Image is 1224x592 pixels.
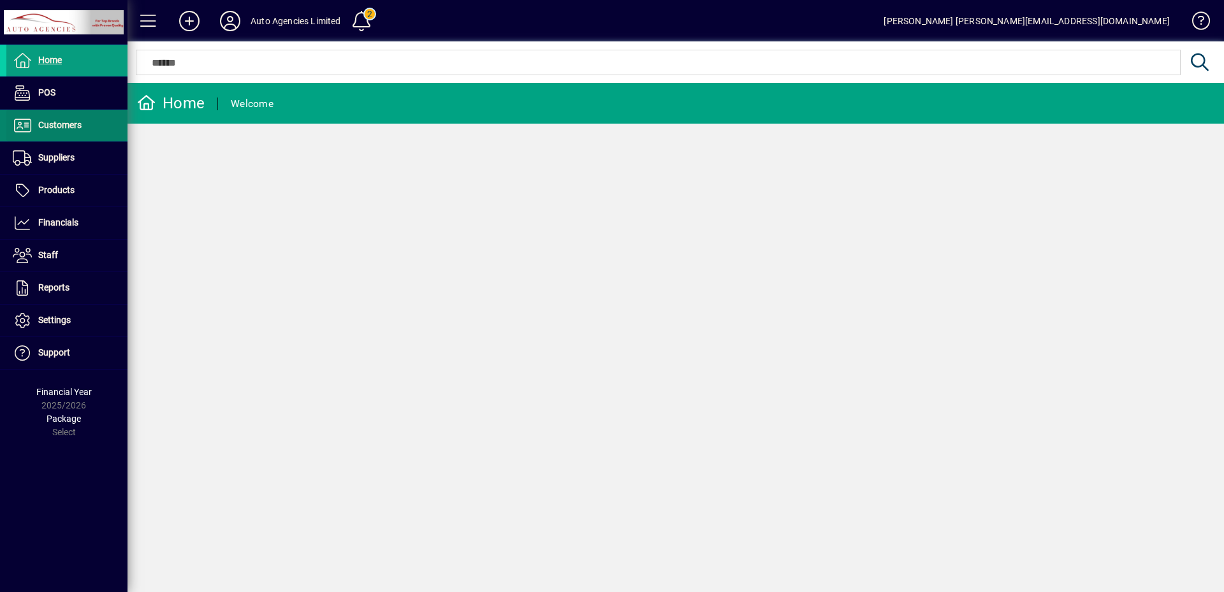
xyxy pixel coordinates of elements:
span: Home [38,55,62,65]
div: Auto Agencies Limited [251,11,341,31]
a: Products [6,175,127,206]
span: Financials [38,217,78,227]
span: Products [38,185,75,195]
span: Customers [38,120,82,130]
span: Package [47,414,81,424]
a: POS [6,77,127,109]
a: Suppliers [6,142,127,174]
a: Customers [6,110,127,141]
button: Add [169,10,210,32]
div: [PERSON_NAME] [PERSON_NAME][EMAIL_ADDRESS][DOMAIN_NAME] [884,11,1170,31]
a: Financials [6,207,127,239]
a: Staff [6,240,127,271]
div: Home [137,93,205,113]
button: Profile [210,10,251,32]
span: POS [38,87,55,97]
a: Knowledge Base [1183,3,1208,44]
a: Support [6,337,127,369]
a: Settings [6,305,127,336]
span: Support [38,347,70,357]
span: Staff [38,250,58,260]
a: Reports [6,272,127,304]
span: Financial Year [36,387,92,397]
div: Welcome [231,94,273,114]
span: Settings [38,315,71,325]
span: Suppliers [38,152,75,162]
span: Reports [38,282,69,292]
